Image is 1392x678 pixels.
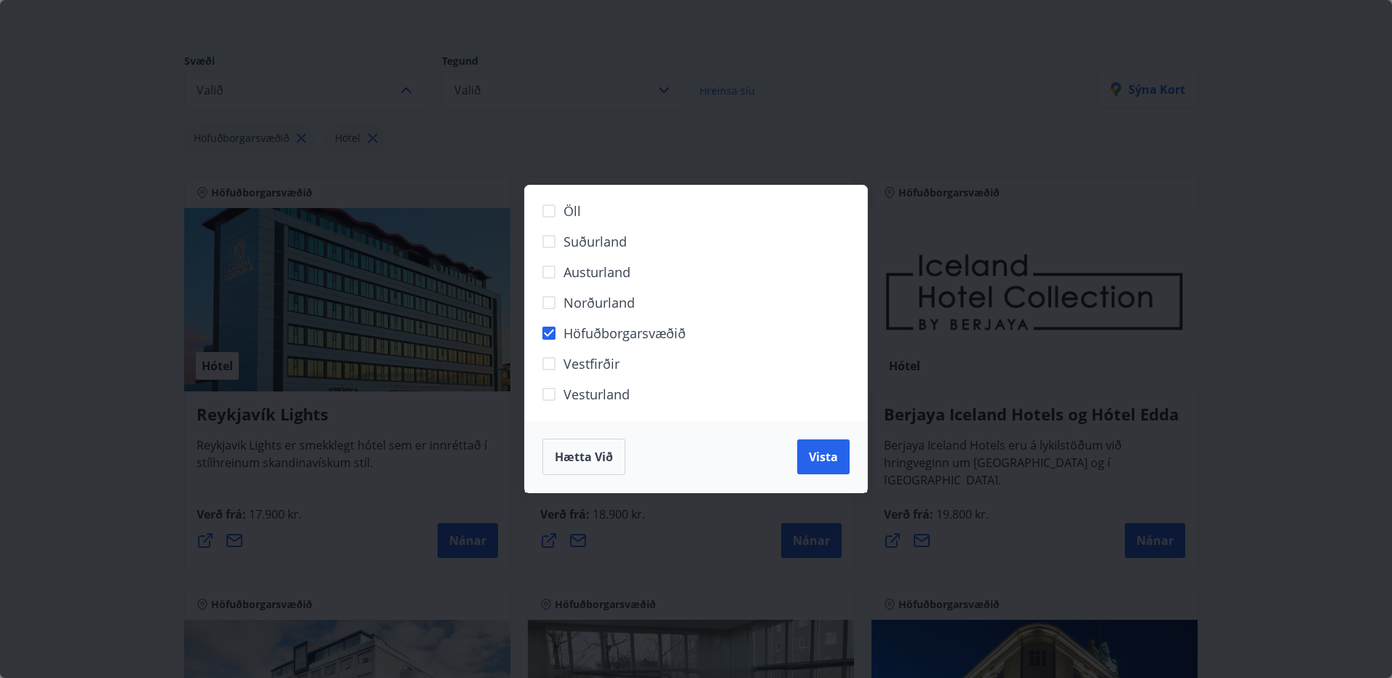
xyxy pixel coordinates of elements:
[555,449,613,465] span: Hætta við
[797,439,850,474] button: Vista
[809,449,838,465] span: Vista
[542,439,625,475] button: Hætta við
[563,232,627,251] span: Suðurland
[563,324,686,343] span: Höfuðborgarsvæðið
[563,385,630,404] span: Vesturland
[563,293,635,312] span: Norðurland
[563,354,620,373] span: Vestfirðir
[563,202,581,220] span: Öll
[563,263,630,282] span: Austurland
